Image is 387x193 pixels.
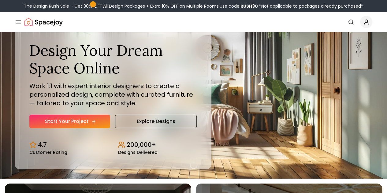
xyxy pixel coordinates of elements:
img: Spacejoy Logo [24,16,63,28]
div: The Design Rush Sale – Get 30% OFF All Design Packages + Extra 10% OFF on Multiple Rooms. [24,3,363,9]
nav: Global [15,12,372,32]
a: Explore Designs [115,115,196,128]
a: Spacejoy [24,16,63,28]
span: Use code: [220,3,258,9]
p: 4.7 [38,140,47,149]
a: Start Your Project [29,115,110,128]
h1: Design Your Dream Space Online [29,42,197,77]
small: Customer Rating [29,150,67,154]
p: 200,000+ [126,140,156,149]
span: *Not applicable to packages already purchased* [258,3,363,9]
div: Design stats [29,135,197,154]
small: Designs Delivered [118,150,157,154]
p: Work 1:1 with expert interior designers to create a personalized design, complete with curated fu... [29,82,197,107]
b: RUSH30 [240,3,258,9]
